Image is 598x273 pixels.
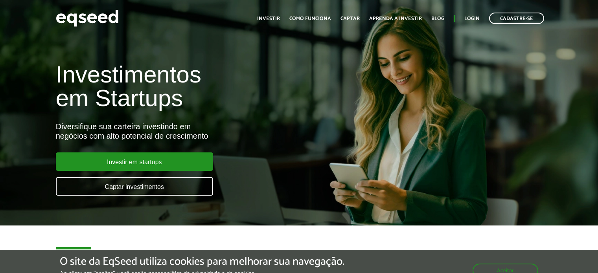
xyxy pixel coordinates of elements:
a: Captar investimentos [56,177,213,196]
a: Como funciona [289,16,331,21]
a: Investir em startups [56,152,213,171]
h1: Investimentos em Startups [56,63,343,110]
h5: O site da EqSeed utiliza cookies para melhorar sua navegação. [60,256,344,268]
a: Investir [257,16,280,21]
a: Blog [431,16,444,21]
div: Diversifique sua carteira investindo em negócios com alto potencial de crescimento [56,122,343,141]
a: Cadastre-se [489,13,544,24]
a: Login [464,16,480,21]
a: Aprenda a investir [369,16,422,21]
a: Captar [340,16,360,21]
img: EqSeed [56,8,119,29]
